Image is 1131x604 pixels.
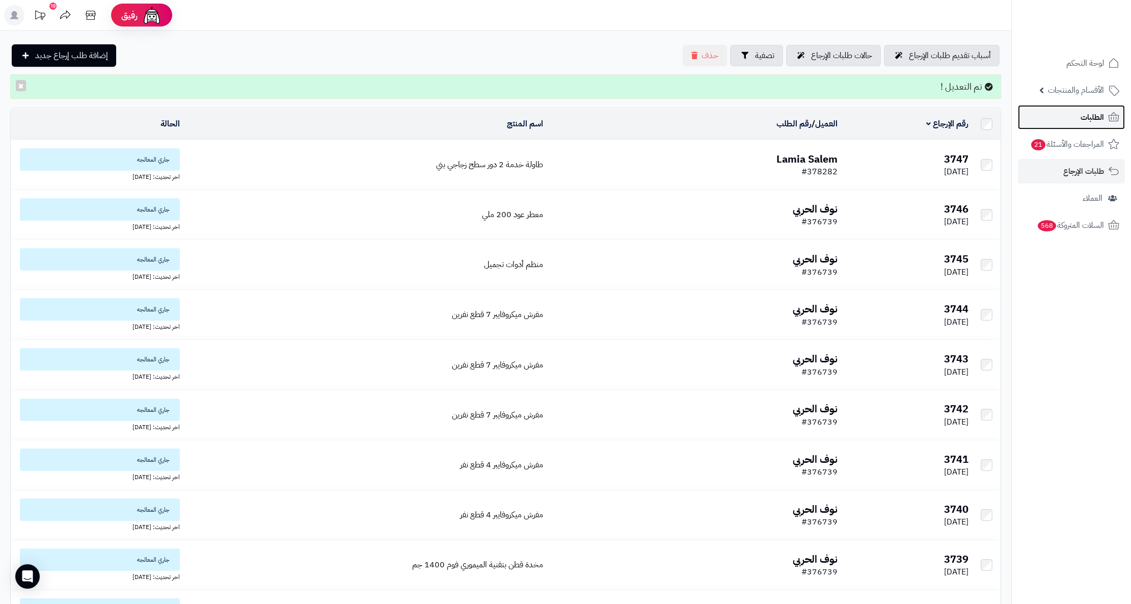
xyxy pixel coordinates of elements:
b: 3742 [944,401,968,416]
span: حذف [702,49,718,62]
b: نوف الحربي [793,452,838,467]
a: العميل [815,118,838,130]
a: أسباب تقديم طلبات الإرجاع [884,45,1000,66]
span: جاري المعالجه [20,248,180,271]
div: اخر تحديث: [DATE] [15,271,180,281]
button: تصفية [730,45,783,66]
span: مفرش ميكروفايبر 7 قطع نفرين [452,308,543,321]
span: جاري المعالجه [20,449,180,471]
a: رقم الإرجاع [926,118,968,130]
span: [DATE] [944,316,968,328]
span: [DATE] [944,516,968,528]
b: 3746 [944,201,968,217]
span: [DATE] [944,366,968,378]
a: مفرش ميكروفايبر 7 قطع نفرين [452,359,543,371]
span: لوحة التحكم [1066,56,1104,70]
a: المراجعات والأسئلة21 [1018,132,1125,156]
b: نوف الحربي [793,552,838,567]
div: اخر تحديث: [DATE] [15,171,180,181]
b: نوف الحربي [793,351,838,366]
img: logo-2.png [1062,28,1121,49]
b: نوف الحربي [793,251,838,267]
img: ai-face.png [142,5,162,25]
span: الطلبات [1081,110,1104,124]
a: الحالة [160,118,180,130]
b: 3743 [944,351,968,366]
b: 3747 [944,151,968,167]
div: اخر تحديث: [DATE] [15,421,180,432]
span: #376739 [801,216,838,228]
a: إضافة طلب إرجاع جديد [12,44,116,67]
b: نوف الحربي [793,301,838,317]
b: 3745 [944,251,968,267]
a: منظم أدوات تجميل [484,258,543,271]
span: #376739 [801,366,838,378]
b: 3740 [944,502,968,517]
span: #376739 [801,316,838,328]
span: جاري المعالجه [20,148,180,171]
div: اخر تحديث: [DATE] [15,321,180,331]
span: 21 [1031,139,1045,150]
td: / [547,109,841,140]
span: #376739 [801,516,838,528]
span: [DATE] [944,216,968,228]
a: مفرش ميكروفايبر 7 قطع نفرين [452,409,543,421]
span: تصفية [755,49,774,62]
span: جاري المعالجه [20,548,180,571]
span: [DATE] [944,466,968,478]
span: أسباب تقديم طلبات الإرجاع [909,49,991,62]
span: جاري المعالجه [20,298,180,321]
b: 3741 [944,452,968,467]
div: اخر تحديث: [DATE] [15,471,180,482]
span: [DATE] [944,166,968,178]
div: اخر تحديث: [DATE] [15,371,180,381]
span: #376739 [801,416,838,428]
a: طاولة خدمة 2 دور سطح زجاجي بني [436,159,543,171]
a: السلات المتروكة568 [1018,213,1125,238]
div: Open Intercom Messenger [15,564,40,589]
a: حالات طلبات الإرجاع [786,45,881,66]
a: رقم الطلب [776,118,812,130]
span: [DATE] [944,266,968,278]
a: طلبات الإرجاع [1018,159,1125,183]
span: العملاء [1083,191,1102,205]
span: #376739 [801,266,838,278]
span: جاري المعالجه [20,399,180,421]
span: طلبات الإرجاع [1063,164,1104,178]
span: الأقسام والمنتجات [1048,83,1104,97]
div: اخر تحديث: [DATE] [15,221,180,231]
span: السلات المتروكة [1037,218,1104,232]
a: اسم المنتج [507,118,543,130]
a: مفرش ميكروفايبر 4 قطع نفر [460,509,543,521]
span: جاري المعالجه [20,348,180,371]
b: Lamia Salem [776,151,838,167]
a: مخدة قطن بتقنية الميموري فوم 1400 جم [412,559,543,571]
span: حالات طلبات الإرجاع [811,49,872,62]
a: الطلبات [1018,105,1125,129]
a: تحديثات المنصة [27,5,52,28]
a: معطر عود 200 ملي [482,208,543,221]
div: اخر تحديث: [DATE] [15,571,180,582]
div: تم التعديل ! [10,74,1001,99]
span: جاري المعالجه [20,198,180,221]
span: #376739 [801,566,838,578]
b: نوف الحربي [793,502,838,517]
b: 3744 [944,301,968,317]
a: العملاء [1018,186,1125,211]
span: إضافة طلب إرجاع جديد [35,49,108,62]
span: جاري المعالجه [20,498,180,521]
b: 3739 [944,552,968,567]
a: مفرش ميكروفايبر 4 قطع نفر [460,459,543,471]
span: 568 [1038,220,1056,231]
span: #376739 [801,466,838,478]
div: اخر تحديث: [DATE] [15,521,180,532]
button: × [16,80,26,91]
span: [DATE] [944,416,968,428]
span: [DATE] [944,566,968,578]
